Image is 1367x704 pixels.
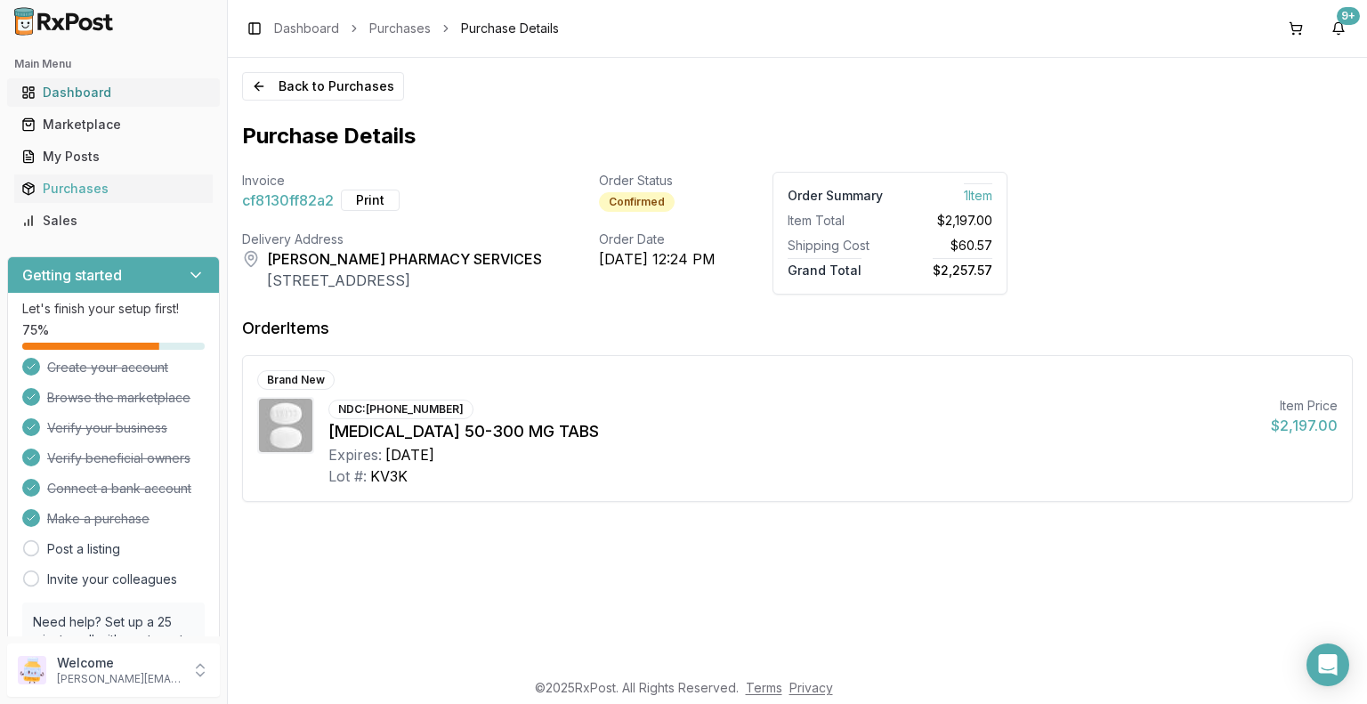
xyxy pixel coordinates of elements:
h1: Purchase Details [242,122,416,150]
div: [PERSON_NAME] PHARMACY SERVICES [267,248,542,270]
img: User avatar [18,656,46,684]
p: [PERSON_NAME][EMAIL_ADDRESS][DOMAIN_NAME] [57,672,181,686]
span: 75 % [22,321,49,339]
a: Purchases [14,173,213,205]
a: Dashboard [14,77,213,109]
button: Dashboard [7,78,220,107]
div: Purchases [21,180,206,198]
img: RxPost Logo [7,7,121,36]
a: Dashboard [274,20,339,37]
div: Order Status [599,172,716,190]
span: 1 Item [964,183,992,203]
a: Privacy [789,680,833,695]
div: Lot #: [328,465,367,487]
button: Purchases [7,174,220,203]
div: Item Total [788,212,883,230]
img: Dovato 50-300 MG TABS [259,399,312,452]
div: KV3K [370,465,408,487]
span: Verify beneficial owners [47,449,190,467]
button: Marketplace [7,110,220,139]
span: Browse the marketplace [47,389,190,407]
a: Sales [14,205,213,237]
a: My Posts [14,141,213,173]
p: Need help? Set up a 25 minute call with our team to set up. [33,613,194,667]
a: Marketplace [14,109,213,141]
div: Expires: [328,444,382,465]
div: Item Price [1271,397,1338,415]
div: [STREET_ADDRESS] [267,270,542,291]
p: Let's finish your setup first! [22,300,205,318]
a: Invite your colleagues [47,570,177,588]
div: Delivery Address [242,231,542,248]
span: Connect a bank account [47,480,191,498]
div: My Posts [21,148,206,166]
div: Sales [21,212,206,230]
span: Verify your business [47,419,167,437]
span: $2,257.57 [933,258,992,278]
a: Terms [746,680,782,695]
div: NDC: [PHONE_NUMBER] [328,400,473,419]
a: Post a listing [47,540,120,558]
button: Print [341,190,400,211]
div: Order Summary [788,187,883,205]
div: Dashboard [21,84,206,101]
span: $2,197.00 [937,212,992,230]
div: [DATE] [385,444,434,465]
h3: Getting started [22,264,122,286]
nav: breadcrumb [274,20,559,37]
a: Purchases [369,20,431,37]
div: Invoice [242,172,542,190]
div: [MEDICAL_DATA] 50-300 MG TABS [328,419,1257,444]
span: cf8130ff82a2 [242,190,334,211]
button: Back to Purchases [242,72,404,101]
span: Make a purchase [47,510,150,528]
div: $2,197.00 [1271,415,1338,436]
span: Create your account [47,359,168,376]
button: 9+ [1324,14,1353,43]
div: Order Items [242,316,329,341]
button: My Posts [7,142,220,171]
div: Brand New [257,370,335,390]
div: [DATE] 12:24 PM [599,248,716,270]
span: Purchase Details [461,20,559,37]
h2: Main Menu [14,57,213,71]
div: $60.57 [897,237,992,255]
div: Marketplace [21,116,206,134]
div: Confirmed [599,192,675,212]
button: Sales [7,206,220,235]
div: Shipping Cost [788,237,883,255]
div: Open Intercom Messenger [1306,643,1349,686]
p: Welcome [57,654,181,672]
span: Grand Total [788,258,861,278]
div: Order Date [599,231,716,248]
div: 9+ [1337,7,1360,25]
